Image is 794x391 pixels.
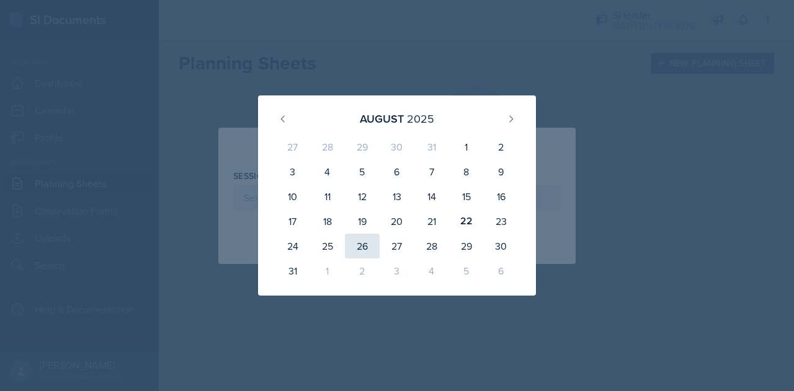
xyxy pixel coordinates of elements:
div: 23 [484,209,519,234]
div: 20 [380,209,414,234]
div: 19 [345,209,380,234]
div: 10 [275,184,310,209]
div: 11 [310,184,345,209]
div: 28 [414,234,449,258]
div: 29 [449,234,484,258]
div: 29 [345,134,380,159]
div: 7 [414,159,449,184]
div: 2 [345,258,380,283]
div: 4 [310,159,345,184]
div: 24 [275,234,310,258]
div: 17 [275,209,310,234]
div: 30 [484,234,519,258]
div: 1 [310,258,345,283]
div: 12 [345,184,380,209]
div: 13 [380,184,414,209]
div: 31 [414,134,449,159]
div: 27 [275,134,310,159]
div: 15 [449,184,484,209]
div: 8 [449,159,484,184]
div: 9 [484,159,519,184]
div: 28 [310,134,345,159]
div: 22 [449,209,484,234]
div: 1 [449,134,484,159]
div: 3 [380,258,414,283]
div: 18 [310,209,345,234]
div: 6 [380,159,414,184]
div: 25 [310,234,345,258]
div: 5 [345,159,380,184]
div: August [360,110,404,127]
div: 31 [275,258,310,283]
div: 21 [414,209,449,234]
div: 5 [449,258,484,283]
div: 3 [275,159,310,184]
div: 4 [414,258,449,283]
div: 30 [380,134,414,159]
div: 2025 [407,110,434,127]
div: 6 [484,258,519,283]
div: 2 [484,134,519,159]
div: 14 [414,184,449,209]
div: 16 [484,184,519,209]
div: 26 [345,234,380,258]
div: 27 [380,234,414,258]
